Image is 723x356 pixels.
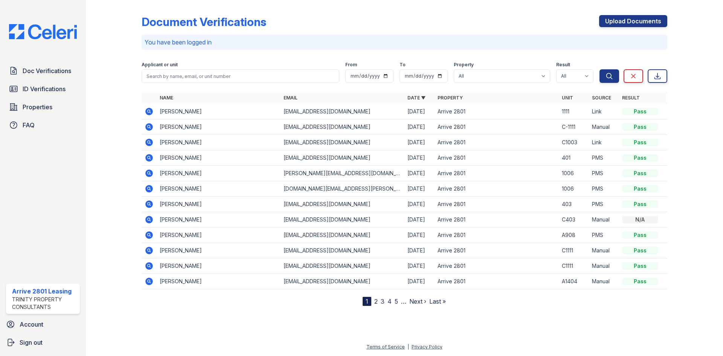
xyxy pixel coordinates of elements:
[281,212,404,228] td: [EMAIL_ADDRESS][DOMAIN_NAME]
[589,197,619,212] td: PMS
[23,121,35,130] span: FAQ
[559,150,589,166] td: 401
[435,166,558,181] td: Arrive 2801
[559,243,589,258] td: C1111
[407,95,426,101] a: Date ▼
[435,181,558,197] td: Arrive 2801
[404,166,435,181] td: [DATE]
[363,297,371,306] div: 1
[3,317,83,332] a: Account
[281,104,404,119] td: [EMAIL_ADDRESS][DOMAIN_NAME]
[559,135,589,150] td: C1003
[407,344,409,350] div: |
[435,228,558,243] td: Arrive 2801
[281,258,404,274] td: [EMAIL_ADDRESS][DOMAIN_NAME]
[404,258,435,274] td: [DATE]
[142,62,178,68] label: Applicant or unit
[559,228,589,243] td: A908
[400,62,406,68] label: To
[281,150,404,166] td: [EMAIL_ADDRESS][DOMAIN_NAME]
[589,181,619,197] td: PMS
[145,38,664,47] p: You have been logged in
[404,119,435,135] td: [DATE]
[281,197,404,212] td: [EMAIL_ADDRESS][DOMAIN_NAME]
[284,95,297,101] a: Email
[374,298,378,305] a: 2
[345,62,357,68] label: From
[281,228,404,243] td: [EMAIL_ADDRESS][DOMAIN_NAME]
[3,335,83,350] a: Sign out
[589,135,619,150] td: Link
[589,150,619,166] td: PMS
[599,15,667,27] a: Upload Documents
[281,135,404,150] td: [EMAIL_ADDRESS][DOMAIN_NAME]
[404,181,435,197] td: [DATE]
[157,212,281,228] td: [PERSON_NAME]
[438,95,463,101] a: Property
[157,243,281,258] td: [PERSON_NAME]
[622,154,658,162] div: Pass
[401,297,406,306] span: …
[23,102,52,112] span: Properties
[412,344,442,350] a: Privacy Policy
[404,150,435,166] td: [DATE]
[281,274,404,289] td: [EMAIL_ADDRESS][DOMAIN_NAME]
[559,258,589,274] td: C1111
[622,247,658,254] div: Pass
[381,298,384,305] a: 3
[559,104,589,119] td: 1111
[556,62,570,68] label: Result
[622,200,658,208] div: Pass
[404,197,435,212] td: [DATE]
[157,274,281,289] td: [PERSON_NAME]
[157,258,281,274] td: [PERSON_NAME]
[559,274,589,289] td: A1404
[20,320,43,329] span: Account
[622,262,658,270] div: Pass
[404,243,435,258] td: [DATE]
[404,274,435,289] td: [DATE]
[157,119,281,135] td: [PERSON_NAME]
[559,197,589,212] td: 403
[12,287,77,296] div: Arrive 2801 Leasing
[589,212,619,228] td: Manual
[622,139,658,146] div: Pass
[589,119,619,135] td: Manual
[435,258,558,274] td: Arrive 2801
[589,166,619,181] td: PMS
[589,258,619,274] td: Manual
[281,243,404,258] td: [EMAIL_ADDRESS][DOMAIN_NAME]
[622,216,658,223] div: N/A
[454,62,474,68] label: Property
[6,63,80,78] a: Doc Verifications
[435,119,558,135] td: Arrive 2801
[559,181,589,197] td: 1006
[592,95,611,101] a: Source
[142,15,266,29] div: Document Verifications
[404,135,435,150] td: [DATE]
[23,66,71,75] span: Doc Verifications
[12,296,77,311] div: Trinity Property Consultants
[23,84,66,93] span: ID Verifications
[142,69,339,83] input: Search by name, email, or unit number
[559,212,589,228] td: C403
[3,24,83,39] img: CE_Logo_Blue-a8612792a0a2168367f1c8372b55b34899dd931a85d93a1a3d3e32e68fde9ad4.png
[160,95,173,101] a: Name
[435,104,558,119] td: Arrive 2801
[157,228,281,243] td: [PERSON_NAME]
[435,150,558,166] td: Arrive 2801
[589,104,619,119] td: Link
[435,212,558,228] td: Arrive 2801
[157,166,281,181] td: [PERSON_NAME]
[157,104,281,119] td: [PERSON_NAME]
[404,104,435,119] td: [DATE]
[157,181,281,197] td: [PERSON_NAME]
[435,135,558,150] td: Arrive 2801
[157,197,281,212] td: [PERSON_NAME]
[395,298,398,305] a: 5
[622,108,658,115] div: Pass
[589,274,619,289] td: Manual
[6,81,80,96] a: ID Verifications
[6,118,80,133] a: FAQ
[622,185,658,193] div: Pass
